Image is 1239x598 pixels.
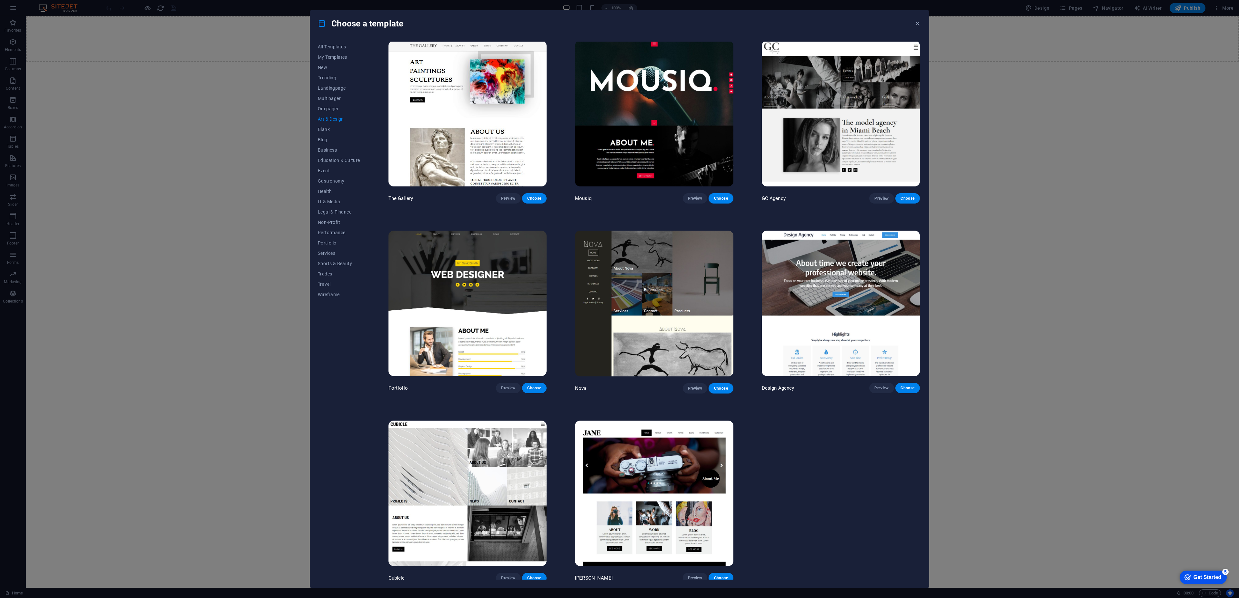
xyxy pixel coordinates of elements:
[688,575,702,581] span: Preview
[318,189,360,194] span: Health
[318,18,403,29] h4: Choose a template
[318,55,360,60] span: My Templates
[318,62,360,73] button: New
[895,193,920,204] button: Choose
[318,83,360,93] button: Landingpage
[388,421,547,566] img: Cubicle
[318,137,360,142] span: Blog
[895,383,920,393] button: Choose
[318,248,360,258] button: Services
[318,114,360,124] button: Art & Design
[522,193,547,204] button: Choose
[318,158,360,163] span: Education & Culture
[318,42,360,52] button: All Templates
[869,193,894,204] button: Preview
[318,230,360,235] span: Performance
[606,28,642,37] span: Paste clipboard
[496,573,520,583] button: Preview
[714,575,728,581] span: Choose
[318,238,360,248] button: Portfolio
[575,195,592,202] p: Mousiq
[19,7,47,13] div: Get Started
[318,269,360,279] button: Trades
[527,196,541,201] span: Choose
[575,41,733,186] img: Mousiq
[318,145,360,155] button: Business
[575,231,733,376] img: Nova
[901,196,915,201] span: Choose
[388,231,547,376] img: Portfolio
[318,209,360,214] span: Legal & Finance
[874,196,889,201] span: Preview
[501,575,515,581] span: Preview
[688,196,702,201] span: Preview
[683,383,707,394] button: Preview
[5,3,52,17] div: Get Started 5 items remaining, 0% complete
[318,240,360,245] span: Portfolio
[318,220,360,225] span: Non-Profit
[683,573,707,583] button: Preview
[48,1,54,8] div: 5
[501,196,515,201] span: Preview
[527,385,541,391] span: Choose
[318,176,360,186] button: Gastronomy
[318,165,360,176] button: Event
[318,199,360,204] span: IT & Media
[318,96,360,101] span: Multipager
[318,85,360,91] span: Landingpage
[318,261,360,266] span: Sports & Beauty
[318,178,360,184] span: Gastronomy
[318,186,360,196] button: Health
[318,124,360,135] button: Blank
[318,106,360,111] span: Onepager
[522,383,547,393] button: Choose
[318,44,360,49] span: All Templates
[318,155,360,165] button: Education & Culture
[388,385,408,391] p: Portfolio
[318,116,360,122] span: Art & Design
[318,227,360,238] button: Performance
[709,573,733,583] button: Choose
[318,73,360,83] button: Trending
[318,258,360,269] button: Sports & Beauty
[527,575,541,581] span: Choose
[318,52,360,62] button: My Templates
[709,193,733,204] button: Choose
[762,195,786,202] p: GC Agency
[709,383,733,394] button: Choose
[318,147,360,153] span: Business
[318,196,360,207] button: IT & Media
[496,193,520,204] button: Preview
[869,383,894,393] button: Preview
[714,196,728,201] span: Choose
[318,217,360,227] button: Non-Profit
[318,207,360,217] button: Legal & Finance
[318,289,360,300] button: Wireframe
[388,575,405,581] p: Cubicle
[496,383,520,393] button: Preview
[318,251,360,256] span: Services
[762,41,920,186] img: GC Agency
[318,65,360,70] span: New
[318,135,360,145] button: Blog
[318,93,360,104] button: Multipager
[572,28,604,37] span: Add elements
[388,195,413,202] p: The Gallery
[522,573,547,583] button: Choose
[388,41,547,186] img: The Gallery
[762,385,794,391] p: Design Agency
[501,385,515,391] span: Preview
[318,279,360,289] button: Travel
[318,292,360,297] span: Wireframe
[318,282,360,287] span: Travel
[318,104,360,114] button: Onepager
[318,75,360,80] span: Trending
[762,231,920,376] img: Design Agency
[683,193,707,204] button: Preview
[318,127,360,132] span: Blank
[575,421,733,566] img: Jane
[318,271,360,276] span: Trades
[575,385,587,392] p: Nova
[874,385,889,391] span: Preview
[901,385,915,391] span: Choose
